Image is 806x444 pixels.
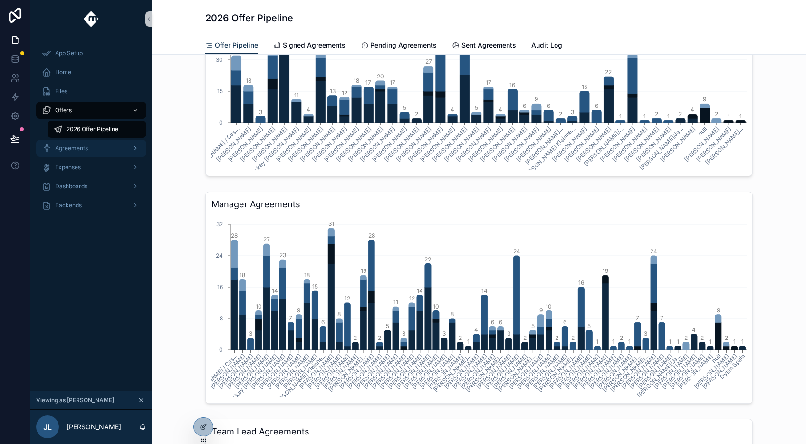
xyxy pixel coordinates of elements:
tspan: [PERSON_NAME] [596,353,633,390]
tspan: 2 [571,334,575,341]
tspan: null [697,125,709,137]
tspan: 20 [377,73,384,80]
tspan: 1 [596,338,598,345]
span: Pending Agreements [370,40,437,50]
span: Offers [55,106,72,114]
a: Offers [36,102,146,119]
tspan: [PERSON_NAME] [311,125,348,163]
tspan: 5 [403,104,406,111]
tspan: [PERSON_NAME]... [496,353,537,394]
tspan: [PERSON_NAME] [217,353,254,390]
a: Files [36,83,146,100]
tspan: [PERSON_NAME] [661,353,698,390]
tspan: 6 [499,319,502,326]
tspan: 2 [655,110,658,117]
tspan: 2 [715,110,718,117]
tspan: [PERSON_NAME] [599,125,636,163]
span: Dashboards [55,183,87,190]
tspan: 2 [725,334,728,341]
span: Agreements [55,145,88,152]
span: JL [43,421,52,433]
tspan: 5 [386,322,389,329]
tspan: [PERSON_NAME] [556,353,593,390]
tspan: 30 [216,56,223,63]
tspan: 27 [263,236,270,243]
tspan: [PERSON_NAME] [347,125,384,163]
tspan: [PERSON_NAME] [322,353,359,390]
tspan: [PERSON_NAME] [443,125,480,163]
span: App Setup [55,49,83,57]
tspan: [PERSON_NAME]... [327,353,368,394]
tspan: [PERSON_NAME] [455,125,492,163]
tspan: 4 [307,106,310,113]
tspan: [PERSON_NAME] [403,353,440,390]
span: Offer Pipeline [215,40,258,50]
span: Expenses [55,164,81,171]
tspan: 2 [523,334,527,341]
tspan: 1 [739,113,742,120]
tspan: [PERSON_NAME] [383,125,420,163]
tspan: [PERSON_NAME]/Ja... [638,125,685,172]
tspan: [PERSON_NAME] [659,125,696,163]
tspan: [PERSON_NAME] [227,125,264,163]
tspan: 1 [612,338,614,345]
tspan: 14 [417,287,423,294]
tspan: 3 [571,108,574,116]
tspan: 1 [628,338,631,345]
div: chart [211,215,747,397]
tspan: 11 [294,92,299,99]
tspan: 2 [684,334,688,341]
tspan: 18 [304,271,310,279]
a: Signed Agreements [273,37,345,56]
tspan: [PERSON_NAME] [215,125,252,163]
tspan: 14 [481,287,488,294]
tspan: [PERSON_NAME]... [524,125,565,166]
tspan: 3 [249,330,252,337]
tspan: 6 [595,102,598,109]
tspan: 32 [233,48,240,55]
tspan: 9 [297,307,300,314]
tspan: 1 [467,338,470,345]
tspan: 3 [507,330,510,337]
tspan: [PERSON_NAME] [427,353,464,390]
tspan: [PERSON_NAME] [563,125,600,163]
tspan: 1 [677,338,679,345]
tspan: 1 [667,113,670,120]
div: scrollable content [30,38,152,226]
tspan: 8 [451,310,454,318]
tspan: 14 [272,287,278,294]
tspan: [PERSON_NAME] [700,353,738,390]
tspan: [PERSON_NAME]... [601,353,642,394]
tspan: 18 [240,271,245,279]
tspan: [PERSON_NAME] [431,125,468,163]
tspan: [PERSON_NAME] [620,353,658,390]
tspan: [PERSON_NAME] [503,125,540,163]
a: Sent Agreements [452,37,516,56]
tspan: [PERSON_NAME] [515,125,552,163]
tspan: 1 [733,338,736,345]
tspan: 3 [644,330,647,337]
tspan: [PERSON_NAME] [251,125,288,163]
tspan: 28 [368,232,375,239]
tspan: [PERSON_NAME] [635,125,672,163]
tspan: 2 [700,334,704,341]
tspan: [PERSON_NAME] [628,353,666,390]
tspan: 8 [220,315,223,322]
tspan: 7 [636,314,639,321]
tspan: [PERSON_NAME]... [704,125,745,166]
tspan: 9 [539,307,543,314]
h3: Manager Agreements [211,198,747,211]
tspan: 1 [728,113,730,120]
tspan: [PERSON_NAME] [323,125,360,163]
tspan: [PERSON_NAME] [451,353,488,390]
tspan: Mackay [PERSON_NAME] [246,125,300,180]
tspan: [PERSON_NAME] / Cas... [187,353,238,404]
tspan: 4 [474,326,478,333]
tspan: [PERSON_NAME] / Cas... [189,125,240,177]
tspan: 10 [433,303,439,310]
tspan: 5 [531,322,535,329]
tspan: 10 [256,303,262,310]
tspan: [PERSON_NAME] Kleinhe... [271,353,327,408]
tspan: 7 [289,314,292,321]
tspan: Mackay [PERSON_NAME] [225,353,279,407]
